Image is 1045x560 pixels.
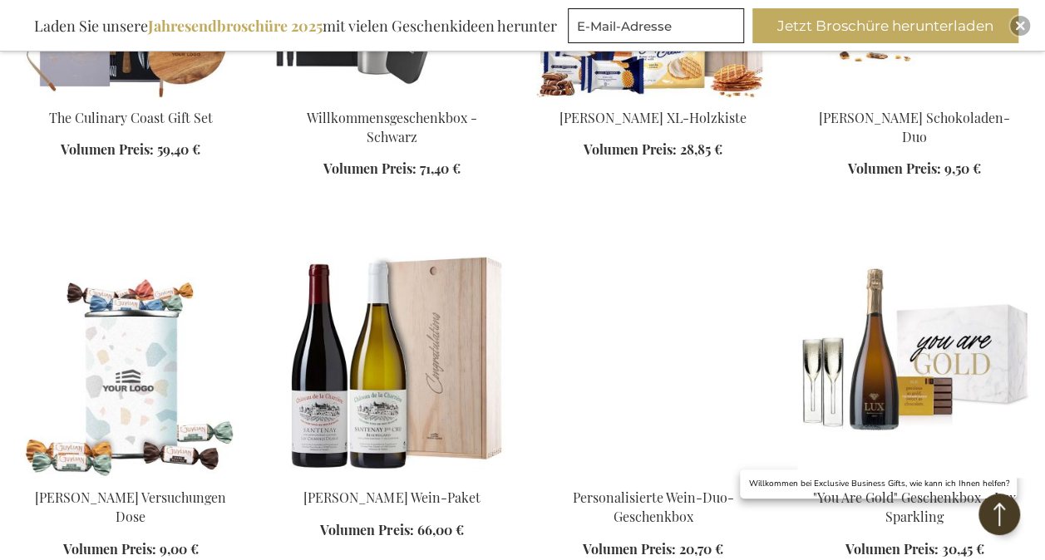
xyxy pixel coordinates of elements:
[274,468,509,484] a: Yves Girardin Santenay Wein-Paket
[848,160,941,177] span: Volumen Preis:
[568,8,744,43] input: E-Mail-Adresse
[813,489,1016,525] a: "You Are Gold" Geschenkbox - Lux Sparkling
[61,140,200,160] a: Volumen Preis: 59,40 €
[13,468,248,484] a: Guylian Versuchungen Dose
[583,540,723,559] a: Volumen Preis: 20,70 €
[536,245,771,478] img: Personalised Wine Duo Gift Box
[583,540,676,558] span: Volumen Preis:
[573,489,734,525] a: Personalisierte Wein-Duo-Geschenkbox
[536,468,771,484] a: Personalised Wine Duo Gift Box
[848,160,981,179] a: Volumen Preis: 9,50 €
[584,140,677,158] span: Volumen Preis:
[320,521,463,540] a: Volumen Preis: 66,00 €
[148,16,323,36] b: Jahresendbroschüre 2025
[63,540,199,559] a: Volumen Preis: 9,00 €
[559,109,747,126] a: [PERSON_NAME] XL-Holzkiste
[797,87,1032,103] a: Jules Destrooper Chocolate Duo
[160,540,199,558] span: 9,00 €
[568,8,749,48] form: marketing offers and promotions
[1010,16,1030,36] div: Close
[680,140,722,158] span: 28,85 €
[845,540,983,559] a: Volumen Preis: 30,45 €
[49,109,213,126] a: The Culinary Coast Gift Set
[323,160,417,177] span: Volumen Preis:
[941,540,983,558] span: 30,45 €
[417,521,463,538] span: 66,00 €
[274,87,509,103] a: Welcome Aboard Gift Box - Black
[274,245,509,478] img: Yves Girardin Santenay Wein-Paket
[752,8,1018,43] button: Jetzt Broschüre herunterladen
[27,8,564,43] div: Laden Sie unsere mit vielen Geschenkideen herunter
[536,87,771,103] a: Jules Destrooper XL Wooden Box Personalised 1
[584,140,722,160] a: Volumen Preis: 28,85 €
[323,160,461,179] a: Volumen Preis: 71,40 €
[157,140,200,158] span: 59,40 €
[13,245,248,478] img: Guylian Versuchungen Dose
[13,87,248,103] a: The Culinary Coast Gift Set
[303,489,480,506] a: [PERSON_NAME] Wein-Paket
[420,160,461,177] span: 71,40 €
[797,468,1032,484] a: "You Are Gold" Geschenkbox - Lux Sparkling
[819,109,1010,145] a: [PERSON_NAME] Schokoladen-Duo
[1015,21,1025,31] img: Close
[307,109,477,145] a: Willkommensgeschenkbox - Schwarz
[320,521,413,538] span: Volumen Preis:
[944,160,981,177] span: 9,50 €
[63,540,156,558] span: Volumen Preis:
[61,140,154,158] span: Volumen Preis:
[797,245,1032,478] img: "You Are Gold" Geschenkbox - Lux Sparkling
[35,489,226,525] a: [PERSON_NAME] Versuchungen Dose
[845,540,938,558] span: Volumen Preis:
[679,540,723,558] span: 20,70 €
